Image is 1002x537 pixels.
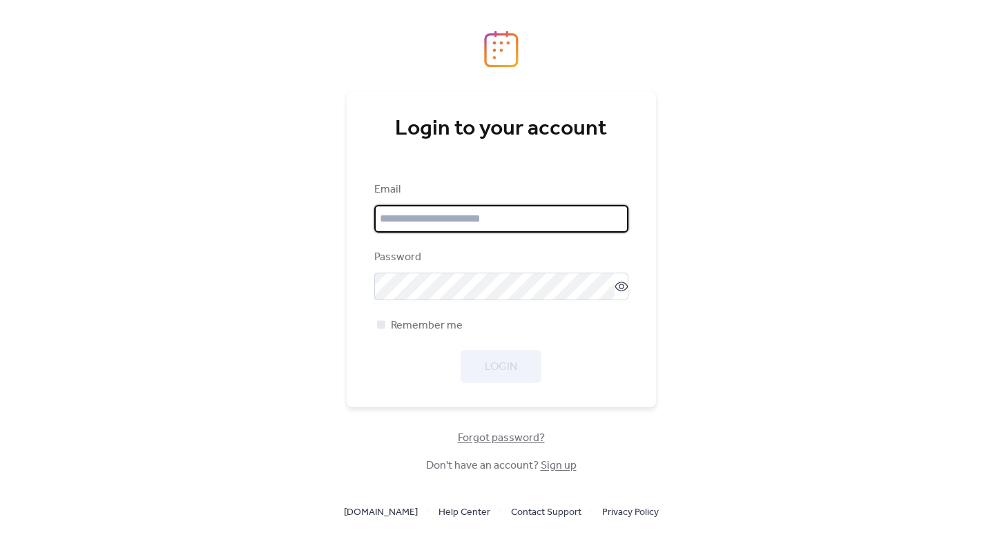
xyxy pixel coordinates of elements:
[439,503,490,520] a: Help Center
[541,455,577,476] a: Sign up
[602,503,659,520] a: Privacy Policy
[484,30,519,68] img: logo
[374,249,626,266] div: Password
[439,505,490,521] span: Help Center
[374,115,628,143] div: Login to your account
[344,505,418,521] span: [DOMAIN_NAME]
[391,318,463,334] span: Remember me
[511,503,581,520] a: Contact Support
[374,182,626,198] div: Email
[344,503,418,520] a: [DOMAIN_NAME]
[426,458,577,474] span: Don't have an account?
[602,505,659,521] span: Privacy Policy
[511,505,581,521] span: Contact Support
[458,430,545,447] span: Forgot password?
[458,434,545,442] a: Forgot password?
